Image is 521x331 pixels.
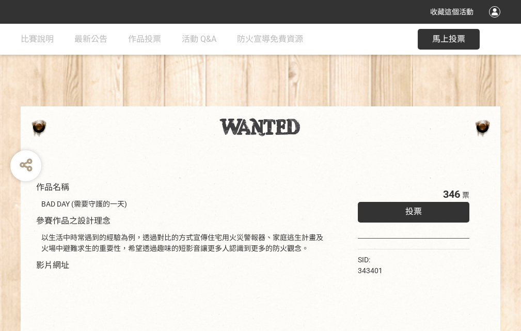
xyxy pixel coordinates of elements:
span: SID: 343401 [358,256,383,275]
span: 防火宣導免費資源 [237,34,303,44]
span: 作品投票 [128,34,161,44]
span: 346 [443,188,460,200]
iframe: Facebook Share [385,255,437,265]
a: 活動 Q&A [182,24,216,55]
a: 作品投票 [128,24,161,55]
a: 比賽說明 [21,24,54,55]
span: 作品名稱 [36,182,69,192]
a: 最新公告 [74,24,107,55]
a: 防火宣導免費資源 [237,24,303,55]
span: 比賽說明 [21,34,54,44]
span: 影片網址 [36,260,69,270]
span: 參賽作品之設計理念 [36,216,110,226]
span: 收藏這個活動 [430,8,473,16]
span: 投票 [405,207,422,216]
button: 馬上投票 [418,29,480,50]
div: 以生活中時常遇到的經驗為例，透過對比的方式宣傳住宅用火災警報器、家庭逃生計畫及火場中避難求生的重要性，希望透過趣味的短影音讓更多人認識到更多的防火觀念。 [41,232,327,254]
span: 最新公告 [74,34,107,44]
span: 活動 Q&A [182,34,216,44]
span: 票 [462,191,469,199]
div: BAD DAY (需要守護的一天) [41,199,327,210]
span: 馬上投票 [432,34,465,44]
